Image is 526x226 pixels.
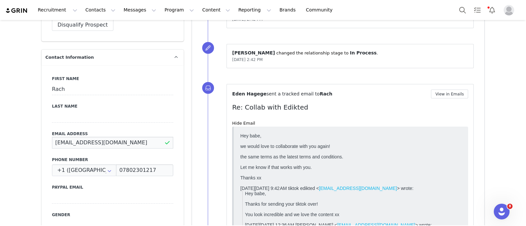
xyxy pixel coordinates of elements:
body: Rich Text Area. Press ALT-0 for help. [5,5,270,12]
button: Contacts [82,3,119,17]
div: we would love to collaborate with you again! [3,13,224,18]
span: 8 [507,204,513,209]
div: Thanks for sending your tiktok over! [7,71,224,76]
span: Contact Information [45,54,94,61]
input: (XXX) XXX-XXXX [116,164,173,176]
label: Paypal Email [52,184,173,190]
span: In Process [350,50,376,55]
img: grin logo [5,8,28,14]
label: Phone Number [52,157,173,163]
div: You look incredible and we love the content xx [7,81,224,87]
div: [DATE][DATE] 13:46, tiktok edikted < > wrote: [12,160,224,165]
button: Content [198,3,234,17]
button: Messages [120,3,160,17]
div: I really appreciate the chance to work with your brand, and I look forward to any future collabor... [12,139,224,144]
div: Let me know if that works with you. [3,34,224,39]
p: Hi babe, [17,170,224,175]
label: Email Address [52,131,173,137]
label: Gender [52,212,173,218]
div: Hey babe, [3,3,224,50]
p: Thanks xx [17,205,224,210]
label: First Name [52,76,173,82]
div: Hey babe, [7,60,224,87]
p: You look great in your first TikTok! 🩷🩷 [17,180,224,185]
label: Last Name [52,103,173,109]
a: [EMAIL_ADDRESS][DOMAIN_NAME] [87,160,165,165]
input: Email Address [52,137,173,149]
div: the same terms as the latest terms and conditions. [3,24,224,29]
button: View in Emails [431,90,468,98]
input: Country [52,164,116,176]
div: [DATE][DATE] 12:36 AM [PERSON_NAME] < > wrote: [7,92,224,97]
p: ⁨ ⁩ changed the ⁨relationship⁩ stage to ⁨ ⁩. [232,50,468,56]
span: Eden Hagege [232,91,266,96]
div: Thanks xx [3,45,224,50]
button: Reporting [234,3,275,17]
button: Notifications [485,3,499,17]
img: placeholder-profile.jpg [504,5,514,15]
span: sent a tracked email to [266,91,320,96]
a: [EMAIL_ADDRESS][DOMAIN_NAME] [100,92,178,97]
span: Rach [320,91,332,96]
a: Tasks [470,3,485,17]
a: [EMAIL_ADDRESS][DOMAIN_NAME] [88,220,166,225]
iframe: Intercom live chat [494,204,510,219]
p: For the second one, please keep in mind that you need to be wearing the items, not just showcasin... [17,190,224,200]
button: Search [455,3,470,17]
button: Profile [500,5,521,15]
a: [EMAIL_ADDRESS][DOMAIN_NAME] [81,55,159,60]
p: Re: Collab with Edikted [232,102,468,112]
div: I've created my second TikTok, and here is the link: [12,118,224,123]
a: [URL][DOMAIN_NAME] [12,129,61,134]
a: Community [302,3,340,17]
button: Program [160,3,198,17]
button: Recruitment [34,3,81,17]
button: Disqualify Prospect [52,19,113,31]
div: [DATE][DATE] 9:42 AM tiktok edikted < > wrote: [3,55,224,60]
a: Hide Email [232,121,255,126]
div: Hiii [12,97,224,102]
span: [PERSON_NAME] [232,50,275,55]
span: [DATE] 2:42 PM [232,57,263,62]
div: I just wanted to say thank you for the amazing opportunity to collaborate with Edikted! [12,108,224,113]
a: Brands [275,3,301,17]
div: Best regards, [PERSON_NAME] 🤍🤍 [12,150,224,155]
div: United States [52,164,116,176]
div: On [DATE] 6:16 AM tiktok edikted < > wrote: [17,220,224,225]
